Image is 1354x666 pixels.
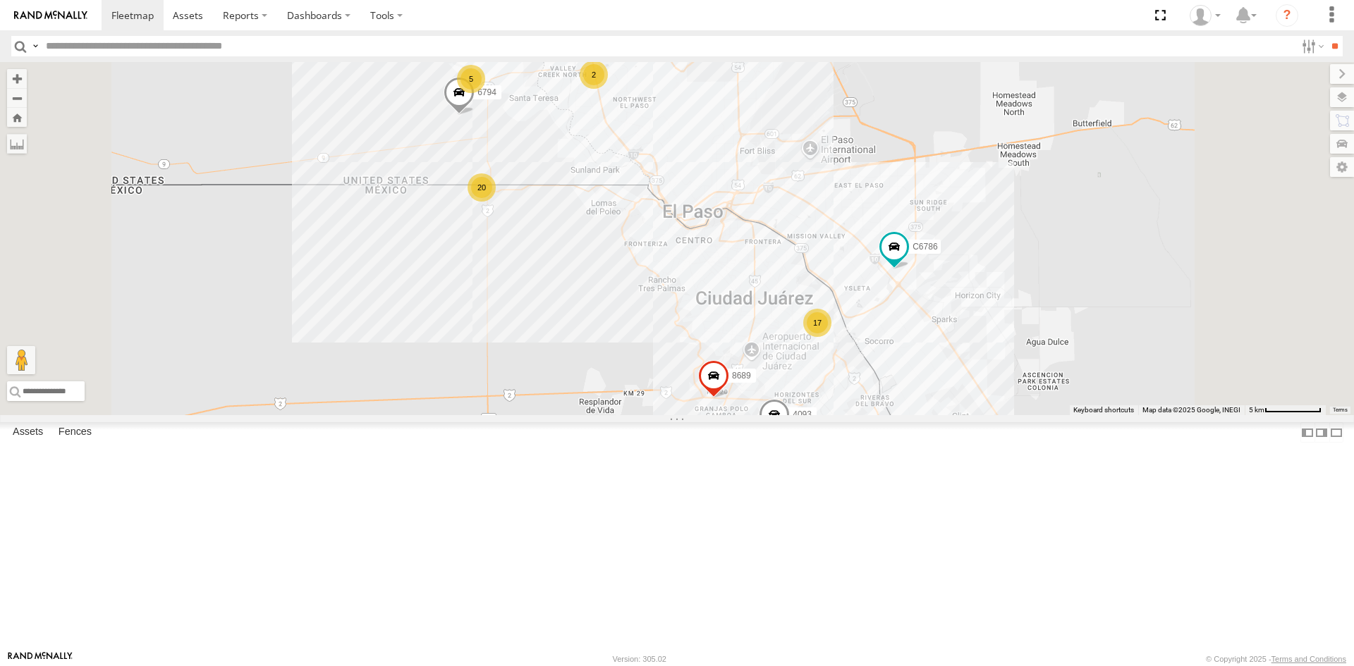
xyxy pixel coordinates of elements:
[7,134,27,154] label: Measure
[913,241,937,251] span: C6786
[1249,406,1264,414] span: 5 km
[1276,4,1298,27] i: ?
[51,423,99,443] label: Fences
[1142,406,1240,414] span: Map data ©2025 Google, INEGI
[1245,405,1326,415] button: Map Scale: 5 km per 77 pixels
[14,11,87,20] img: rand-logo.svg
[1185,5,1226,26] div: foxconn f
[8,652,73,666] a: Visit our Website
[7,88,27,108] button: Zoom out
[1329,422,1343,443] label: Hide Summary Table
[1271,655,1346,663] a: Terms and Conditions
[1300,422,1315,443] label: Dock Summary Table to the Left
[1315,422,1329,443] label: Dock Summary Table to the Right
[1206,655,1346,663] div: © Copyright 2025 -
[468,173,496,202] div: 20
[732,371,751,381] span: 8689
[7,346,35,374] button: Drag Pegman onto the map to open Street View
[803,309,831,337] div: 17
[1333,407,1348,413] a: Terms
[7,69,27,88] button: Zoom in
[793,409,812,419] span: 4093
[7,108,27,127] button: Zoom Home
[30,36,41,56] label: Search Query
[580,61,608,89] div: 2
[1330,157,1354,177] label: Map Settings
[6,423,50,443] label: Assets
[613,655,666,663] div: Version: 305.02
[457,65,485,93] div: 5
[1296,36,1326,56] label: Search Filter Options
[1073,405,1134,415] button: Keyboard shortcuts
[477,87,496,97] span: 6794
